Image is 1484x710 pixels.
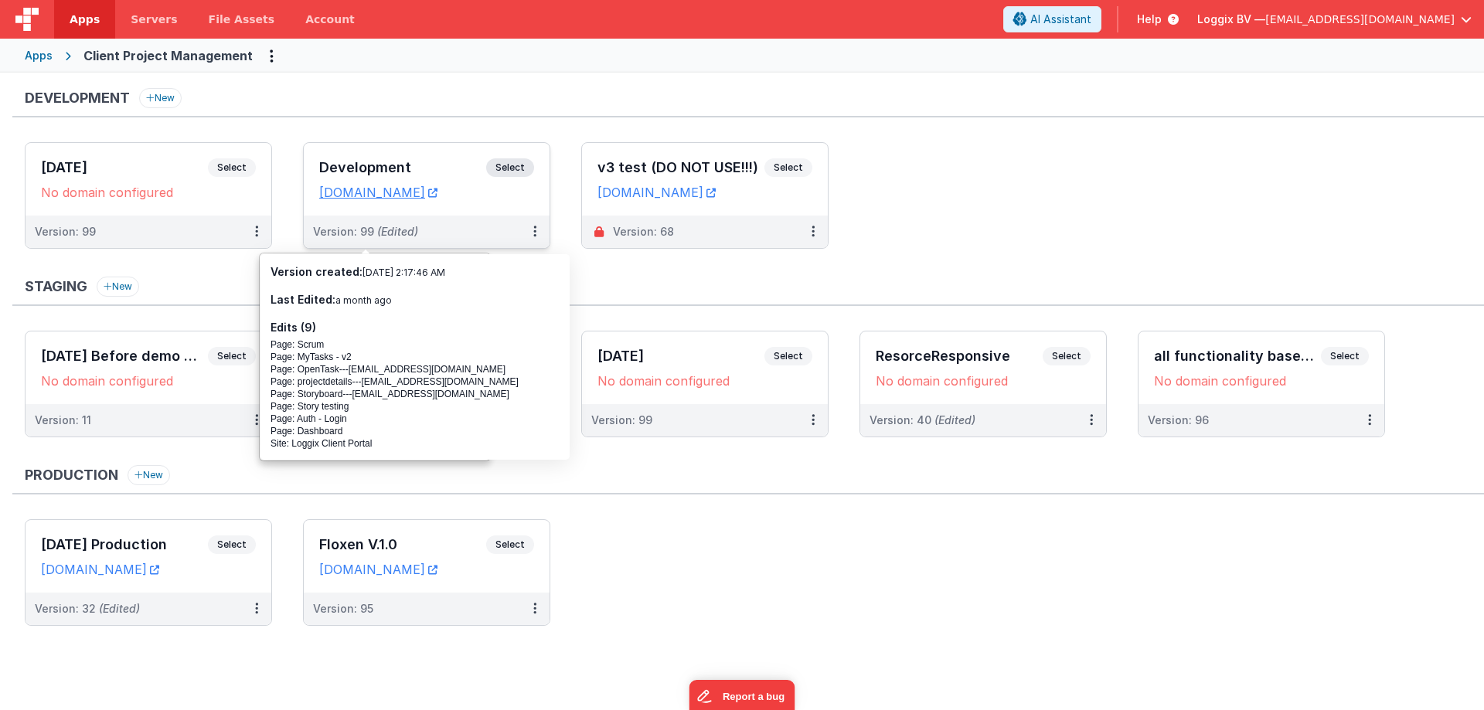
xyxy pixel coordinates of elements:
a: [DOMAIN_NAME] [319,185,437,200]
h3: [DATE] [597,348,764,364]
span: a month ago [335,294,392,306]
div: Version: 68 [613,224,674,239]
div: Page: Scrum [271,338,560,351]
h3: Edits (9) [271,320,560,335]
div: No domain configured [597,373,812,389]
h3: Floxen V.1.0 [319,537,486,552]
span: Loggix BV — [1197,12,1265,27]
span: --- [342,389,352,399]
h3: [DATE] [41,160,208,175]
span: Select [208,158,256,177]
span: Servers [131,12,177,27]
h3: Version created: [271,264,560,280]
button: Options [259,43,284,68]
a: [DOMAIN_NAME] [41,562,159,577]
div: Page: Storyboard [EMAIL_ADDRESS][DOMAIN_NAME] [271,388,560,400]
div: No domain configured [1154,373,1369,389]
button: New [139,88,182,108]
button: AI Assistant [1003,6,1101,32]
div: Version: 95 [313,601,373,617]
span: --- [352,376,361,387]
span: Select [1043,347,1091,365]
div: No domain configured [876,373,1091,389]
div: Version: 11 [35,413,91,428]
span: [DATE] 2:17:46 AM [362,267,445,278]
h3: all functionality based on task code. [1154,348,1321,364]
div: Page: Auth - Login [271,413,560,425]
span: Select [1321,347,1369,365]
button: Loggix BV — [EMAIL_ADDRESS][DOMAIN_NAME] [1197,12,1472,27]
span: Select [764,347,812,365]
div: No domain configured [41,185,256,200]
span: Select [486,158,534,177]
span: Apps [70,12,100,27]
button: New [128,465,170,485]
span: --- [339,364,349,375]
span: Select [764,158,812,177]
div: Version: 32 [35,601,140,617]
div: Version: 99 [591,413,652,428]
h3: Development [319,160,486,175]
div: Page: Story testing [271,400,560,413]
span: (Edited) [934,413,975,426]
span: Help [1137,12,1162,27]
span: File Assets [209,12,275,27]
div: Version: 96 [1148,413,1209,428]
span: [EMAIL_ADDRESS][DOMAIN_NAME] [1265,12,1455,27]
h3: Production [25,467,118,483]
div: Site: Loggix Client Portal [271,437,560,450]
div: Version: 99 [313,224,418,239]
div: Apps [25,48,53,63]
div: No domain configured [41,373,256,389]
a: [DOMAIN_NAME] [319,562,437,577]
div: Client Project Management [83,46,253,65]
button: New [97,277,139,297]
a: [DOMAIN_NAME] [597,185,716,200]
div: Page: Dashboard [271,425,560,437]
div: Page: projectdetails [EMAIL_ADDRESS][DOMAIN_NAME] [271,375,560,388]
div: Version: 99 [35,224,96,239]
div: Page: OpenTask [EMAIL_ADDRESS][DOMAIN_NAME] [271,363,560,375]
span: (Edited) [377,225,418,238]
div: Version: 40 [870,413,975,428]
h3: ResorceResponsive [876,348,1043,364]
h3: Staging [25,279,87,294]
span: (Edited) [99,602,140,615]
span: Select [208,347,256,365]
h3: Development [25,90,130,106]
span: Select [486,535,534,554]
h3: [DATE] Before demo version [41,348,208,364]
span: Select [208,535,256,554]
h3: v3 test (DO NOT USE!!!) [597,160,764,175]
div: Page: MyTasks - v2 [271,351,560,363]
h3: Last Edited: [271,292,560,307]
span: AI Assistant [1030,12,1091,27]
h3: [DATE] Production [41,537,208,552]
